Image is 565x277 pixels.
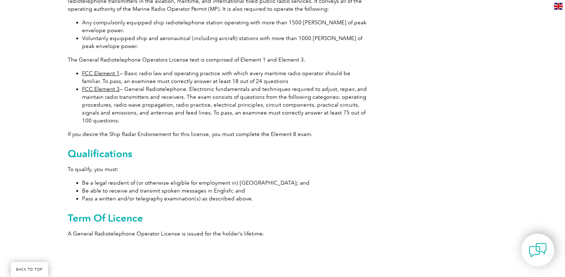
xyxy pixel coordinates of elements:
li: — General Radiotelephone. Electronic fundamentals and techniques required to adjust, repair, and ... [82,85,369,125]
a: FCC Element 1 [82,70,120,77]
li: Be able to receive and transmit spoken messages in English; and [82,187,369,195]
li: Be a legal resident of (or otherwise eligible for employment in) [GEOGRAPHIC_DATA]; and [82,179,369,187]
img: contact-chat.png [529,241,547,259]
p: A General Radiotelephone Operator License is issued for the holder’s lifetime. [68,230,369,238]
img: en [554,3,563,10]
p: To qualify, you must: [68,165,369,173]
li: Voluntarily equipped ship and aeronautical (including aircraft) stations with more than 1000 [PER... [82,34,369,50]
h2: Term Of Licence [68,212,369,224]
li: Any compulsorily equipped ship radiotelephone station operating with more than 1500 [PERSON_NAME]... [82,19,369,34]
li: Pass a written and/or telegraphy examination(s) as described above. [82,195,369,203]
li: — Basic radio law and operating practice with which every maritime radio operator should be famil... [82,69,369,85]
h2: Qualifications [68,148,369,159]
a: FCC Element 3 [82,86,120,92]
a: BACK TO TOP [11,262,48,277]
p: If you desire the Ship Radar Endorsement for this license, you must complete the Element 8 exam. [68,130,369,138]
p: The General Radiotelephone Operators License test is comprised of Element 1 and Element 3. [68,56,369,64]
